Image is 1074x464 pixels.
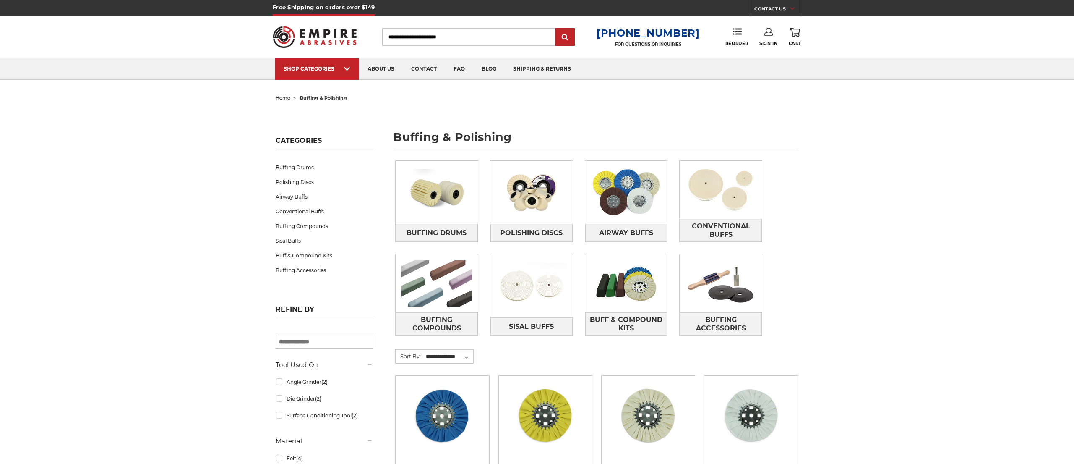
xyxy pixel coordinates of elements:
[597,42,700,47] p: FOR QUESTIONS OR INQUIRIES
[276,436,373,446] h5: Material
[276,360,373,370] h5: Tool Used On
[512,382,579,449] img: 8 x 3 x 5/8 airway buff yellow mill treatment
[276,375,373,389] a: Angle Grinder
[710,382,792,463] a: 8 inch white domet flannel airway buffing wheel
[490,224,573,242] a: Polishing Discs
[759,41,777,46] span: Sign In
[680,161,762,219] img: Conventional Buffs
[789,41,801,46] span: Cart
[284,66,351,72] div: SHOP CATEGORIES
[680,313,761,336] span: Buffing Accessories
[585,312,667,336] a: Buff & Compound Kits
[490,317,573,336] a: Sisal Buffs
[276,95,290,101] a: home
[401,382,483,463] a: blue mill treated 8 inch airway buffing wheel
[396,224,478,242] a: Buffing Drums
[359,58,403,80] a: about us
[276,160,373,175] a: Buffing Drums
[276,408,373,423] a: Surface Conditioning Tool
[396,350,421,362] label: Sort By:
[276,189,373,204] a: Airway Buffs
[407,226,467,240] span: Buffing Drums
[789,28,801,46] a: Cart
[276,233,373,248] a: Sisal Buffs
[725,28,748,46] a: Reorder
[396,254,478,312] img: Buffing Compounds
[473,58,505,80] a: blog
[585,254,667,312] img: Buff & Compound Kits
[276,391,373,406] a: Die Grinder
[276,204,373,219] a: Conventional Buffs
[500,226,563,240] span: Polishing Discs
[396,313,477,336] span: Buffing Compounds
[403,58,445,80] a: contact
[315,396,321,402] span: (2)
[680,254,762,312] img: Buffing Accessories
[585,163,667,221] img: Airway Buffs
[680,312,762,336] a: Buffing Accessories
[321,379,328,385] span: (2)
[276,305,373,318] h5: Refine by
[725,41,748,46] span: Reorder
[754,4,801,16] a: CONTACT US
[586,313,667,336] span: Buff & Compound Kits
[615,382,682,449] img: 8 inch untreated airway buffing wheel
[505,58,579,80] a: shipping & returns
[490,163,573,221] img: Polishing Discs
[393,131,798,149] h1: buffing & polishing
[273,21,357,53] img: Empire Abrasives
[585,224,667,242] a: Airway Buffs
[276,263,373,278] a: Buffing Accessories
[296,455,303,461] span: (4)
[445,58,473,80] a: faq
[425,351,473,363] select: Sort By:
[300,95,347,101] span: buffing & polishing
[409,382,476,449] img: blue mill treated 8 inch airway buffing wheel
[607,382,689,463] a: 8 inch untreated airway buffing wheel
[557,29,573,46] input: Submit
[505,382,586,463] a: 8 x 3 x 5/8 airway buff yellow mill treatment
[276,248,373,263] a: Buff & Compound Kits
[599,226,653,240] span: Airway Buffs
[718,382,785,449] img: 8 inch white domet flannel airway buffing wheel
[396,163,478,221] img: Buffing Drums
[680,219,762,242] a: Conventional Buffs
[276,136,373,149] h5: Categories
[276,219,373,233] a: Buffing Compounds
[490,257,573,315] img: Sisal Buffs
[396,312,478,336] a: Buffing Compounds
[597,27,700,39] a: [PHONE_NUMBER]
[276,175,373,189] a: Polishing Discs
[352,412,358,419] span: (2)
[509,320,554,334] span: Sisal Buffs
